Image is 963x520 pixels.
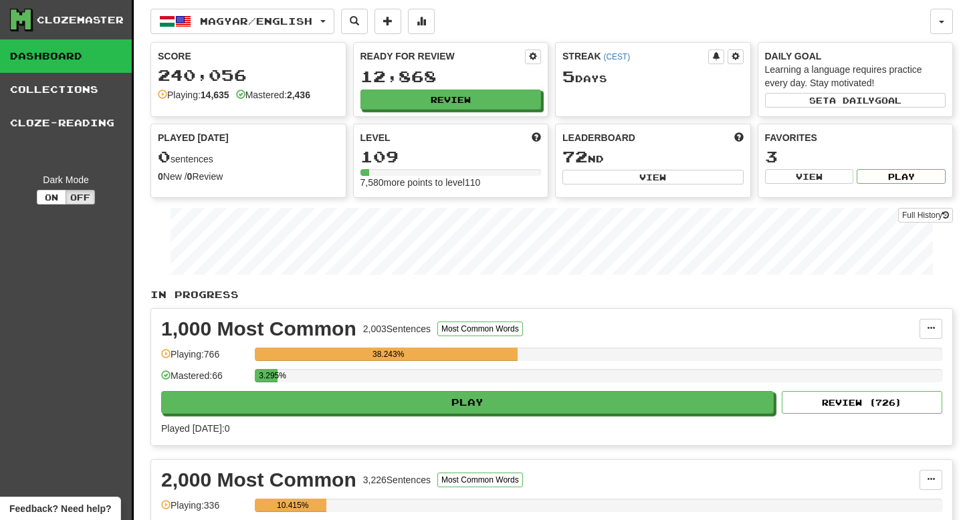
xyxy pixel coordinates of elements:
[374,9,401,34] button: Add sentence to collection
[360,90,542,110] button: Review
[37,190,66,205] button: On
[161,348,248,370] div: Playing: 766
[161,319,356,339] div: 1,000 Most Common
[158,88,229,102] div: Playing:
[562,148,744,166] div: nd
[236,88,310,102] div: Mastered:
[259,369,278,382] div: 3.295%
[161,369,248,391] div: Mastered: 66
[363,322,431,336] div: 2,003 Sentences
[562,170,744,184] button: View
[765,169,854,184] button: View
[158,49,339,63] div: Score
[363,473,431,487] div: 3,226 Sentences
[360,148,542,165] div: 109
[360,131,391,144] span: Level
[201,90,229,100] strong: 14,635
[9,502,111,515] span: Open feedback widget
[158,147,171,166] span: 0
[562,147,588,166] span: 72
[10,173,122,186] div: Dark Mode
[765,131,946,144] div: Favorites
[158,131,229,144] span: Played [DATE]
[562,68,744,86] div: Day s
[360,176,542,189] div: 7,580 more points to level 110
[360,49,526,63] div: Ready for Review
[158,171,163,182] strong: 0
[287,90,310,100] strong: 2,436
[782,391,942,414] button: Review (726)
[150,288,953,301] p: In Progress
[898,208,953,223] a: Full History
[341,9,368,34] button: Search sentences
[161,470,356,490] div: 2,000 Most Common
[437,473,523,487] button: Most Common Words
[158,170,339,183] div: New / Review
[187,171,193,182] strong: 0
[765,63,946,90] div: Learning a language requires practice every day. Stay motivated!
[161,391,774,414] button: Play
[66,190,95,205] button: Off
[200,15,312,27] span: Magyar / English
[562,49,708,63] div: Streak
[158,67,339,84] div: 240,056
[603,52,630,61] a: (CEST)
[532,131,541,144] span: Score more points to level up
[857,169,946,184] button: Play
[765,49,946,63] div: Daily Goal
[562,131,635,144] span: Leaderboard
[150,9,334,34] button: Magyar/English
[259,348,518,361] div: 38.243%
[360,68,542,85] div: 12,868
[37,13,124,27] div: Clozemaster
[161,423,229,434] span: Played [DATE]: 0
[829,96,875,105] span: a daily
[158,148,339,166] div: sentences
[562,67,575,86] span: 5
[408,9,435,34] button: More stats
[259,499,326,512] div: 10.415%
[765,148,946,165] div: 3
[734,131,744,144] span: This week in points, UTC
[765,93,946,108] button: Seta dailygoal
[437,321,523,336] button: Most Common Words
